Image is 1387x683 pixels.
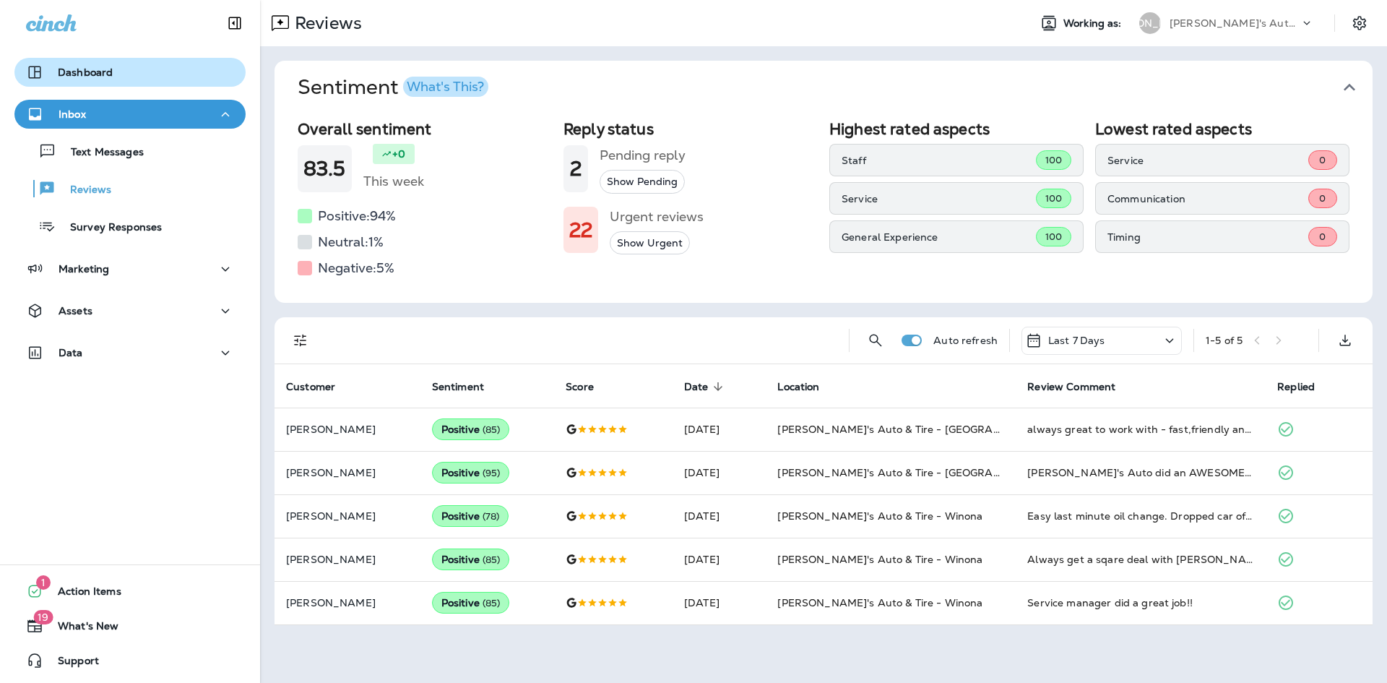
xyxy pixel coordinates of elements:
p: Dashboard [58,66,113,78]
h2: Overall sentiment [298,120,552,138]
p: [PERSON_NAME] [286,554,409,565]
p: Last 7 Days [1048,335,1105,346]
div: [PERSON_NAME] [1139,12,1161,34]
span: Support [43,655,99,672]
span: [PERSON_NAME]'s Auto & Tire - Winona [777,596,982,609]
button: Reviews [14,173,246,204]
span: Location [777,381,819,393]
span: Score [566,380,613,393]
button: Show Pending [600,170,685,194]
p: Timing [1107,231,1308,243]
span: Working as: [1063,17,1125,30]
span: Sentiment [432,381,484,393]
span: What's New [43,620,118,637]
div: What's This? [407,80,484,93]
h1: Sentiment [298,75,488,100]
span: 0 [1319,154,1326,166]
div: Service manager did a great job!! [1027,596,1254,610]
p: [PERSON_NAME] [286,597,409,609]
p: Reviews [56,184,111,197]
button: Data [14,338,246,367]
span: Date [684,381,709,393]
p: Staff [842,155,1036,166]
p: Communication [1107,193,1308,205]
span: Location [777,380,838,393]
span: ( 78 ) [483,510,500,523]
button: Settings [1347,10,1373,36]
h1: 83.5 [303,157,346,181]
h5: Neutral: 1 % [318,231,384,254]
button: Collapse Sidebar [215,9,255,38]
p: Data [59,347,83,358]
p: [PERSON_NAME] [286,510,409,522]
span: ( 95 ) [483,467,501,479]
div: Positive [432,418,510,440]
span: Customer [286,381,335,393]
span: Sentiment [432,380,503,393]
h5: Negative: 5 % [318,257,394,280]
h2: Reply status [563,120,818,138]
button: What's This? [403,77,488,97]
span: Customer [286,380,354,393]
td: [DATE] [673,538,766,581]
h5: Pending reply [600,144,686,167]
button: 19What's New [14,611,246,640]
p: Survey Responses [56,221,162,235]
div: always great to work with - fast,friendly and the work is always great [1027,422,1254,437]
span: 100 [1045,231,1062,243]
p: Reviews [289,12,362,34]
p: Text Messages [56,146,144,160]
p: [PERSON_NAME] [286,424,409,435]
button: SentimentWhat's This? [286,61,1384,114]
h5: Positive: 94 % [318,205,396,228]
span: Action Items [43,585,121,603]
div: Positive [432,549,510,570]
p: General Experience [842,231,1036,243]
span: Score [566,381,594,393]
div: Positive [432,592,510,614]
p: Marketing [59,263,109,275]
button: 1Action Items [14,577,246,606]
h5: This week [363,170,424,193]
button: Survey Responses [14,211,246,241]
p: [PERSON_NAME]'s Auto & Tire [1170,17,1300,29]
h5: Urgent reviews [610,205,704,228]
h1: 22 [569,218,592,242]
td: [DATE] [673,494,766,538]
td: [DATE] [673,451,766,494]
button: Text Messages [14,136,246,166]
button: Marketing [14,254,246,283]
span: 100 [1045,154,1062,166]
span: Replied [1277,381,1315,393]
p: Service [1107,155,1308,166]
span: ( 85 ) [483,554,501,566]
p: Service [842,193,1036,205]
button: Dashboard [14,58,246,87]
div: Always get a sqare deal with Joes!. [1027,552,1254,567]
span: [PERSON_NAME]'s Auto & Tire - Winona [777,510,982,523]
p: Inbox [59,108,86,120]
span: Date [684,380,727,393]
p: [PERSON_NAME] [286,467,409,478]
span: ( 85 ) [483,424,501,436]
span: Review Comment [1027,381,1115,393]
td: [DATE] [673,581,766,624]
h2: Highest rated aspects [829,120,1084,138]
span: 0 [1319,231,1326,243]
div: Positive [432,505,509,527]
h1: 2 [569,157,582,181]
button: Filters [286,326,315,355]
div: Positive [432,462,510,484]
p: Assets [59,305,92,317]
span: ( 85 ) [483,597,501,609]
span: 0 [1319,192,1326,205]
div: SentimentWhat's This? [275,114,1373,303]
span: [PERSON_NAME]'s Auto & Tire - [GEOGRAPHIC_DATA] [777,423,1057,436]
h2: Lowest rated aspects [1095,120,1349,138]
span: [PERSON_NAME]'s Auto & Tire - Winona [777,553,982,566]
span: 100 [1045,192,1062,205]
span: Review Comment [1027,380,1134,393]
div: Easy last minute oil change. Dropped car off Friday morning and I had it back by late afternoon. [1027,509,1254,523]
span: 1 [36,575,51,590]
div: 1 - 5 of 5 [1206,335,1243,346]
